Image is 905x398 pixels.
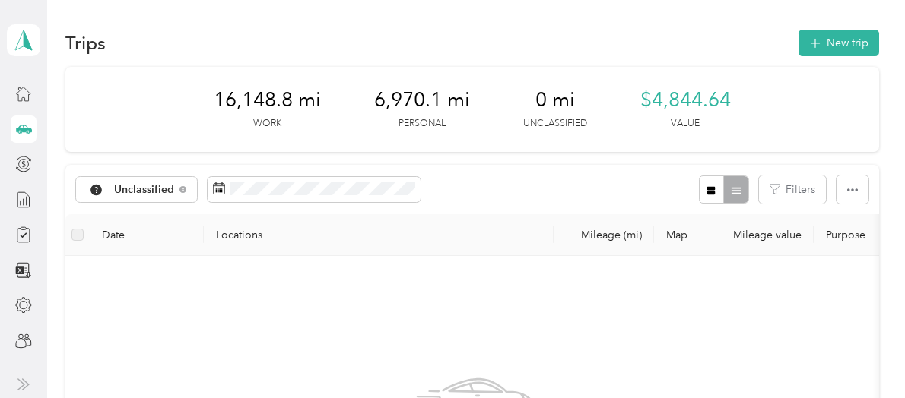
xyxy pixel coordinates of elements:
[214,88,321,112] span: 16,148.8 mi
[671,117,700,131] p: Value
[253,117,281,131] p: Work
[654,214,707,256] th: Map
[820,313,905,398] iframe: Everlance-gr Chat Button Frame
[399,117,446,131] p: Personal
[114,185,175,195] span: Unclassified
[65,35,106,51] h1: Trips
[707,214,814,256] th: Mileage value
[374,88,470,112] span: 6,970.1 mi
[90,214,204,256] th: Date
[759,175,826,204] button: Filters
[640,88,731,112] span: $4,844.64
[799,30,879,56] button: New trip
[523,117,587,131] p: Unclassified
[554,214,654,256] th: Mileage (mi)
[204,214,554,256] th: Locations
[535,88,575,112] span: 0 mi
